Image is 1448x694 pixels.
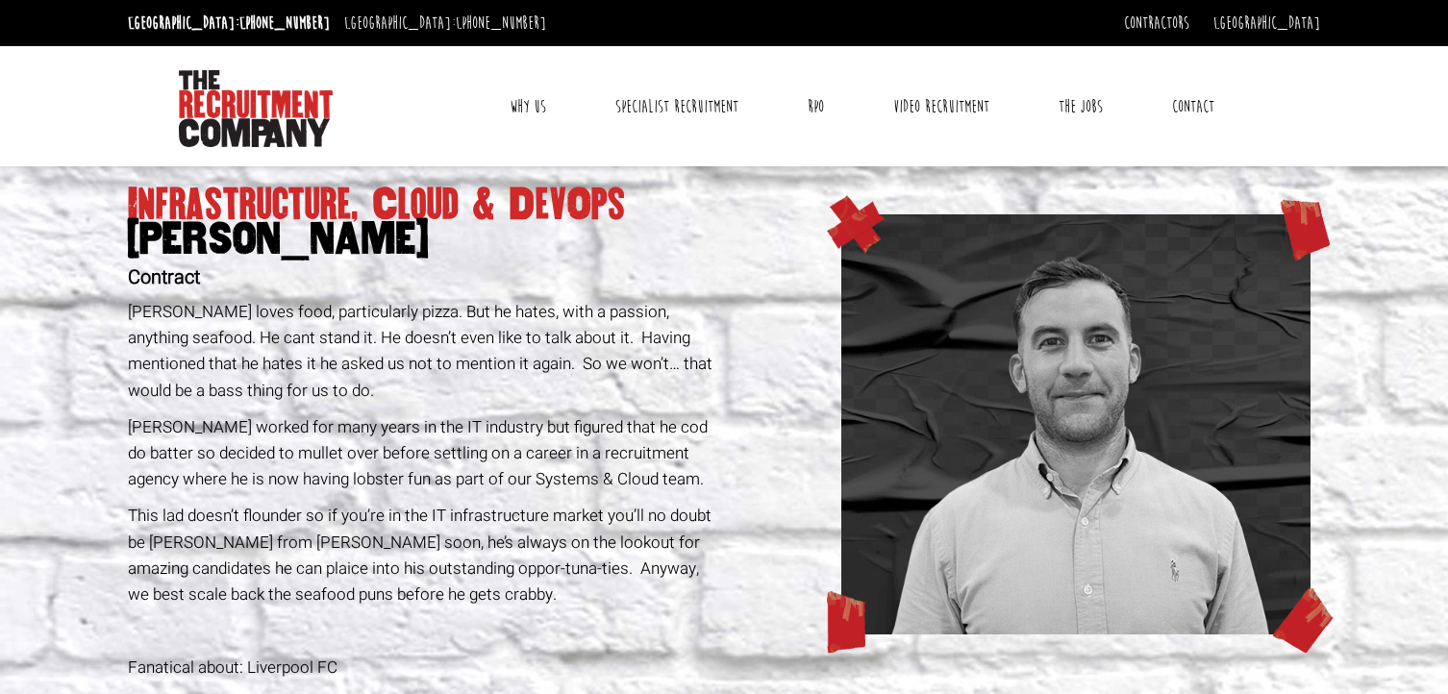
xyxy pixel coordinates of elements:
[179,70,333,147] img: The Recruitment Company
[128,187,717,257] h1: Infrastructure, Cloud & DevOps
[128,267,717,288] h2: Contract
[128,299,717,404] p: [PERSON_NAME] loves food, particularly pizza. But he hates, with a passion, anything seafood. He ...
[239,12,330,34] a: [PHONE_NUMBER]
[128,503,717,607] p: This lad doesn’t flounder so if you’re in the IT infrastructure market you’ll no doubt be [PERSON...
[793,83,838,131] a: RPO
[1213,12,1320,34] a: [GEOGRAPHIC_DATA]
[495,83,561,131] a: Why Us
[123,8,335,38] li: [GEOGRAPHIC_DATA]:
[1044,83,1117,131] a: The Jobs
[456,12,546,34] a: [PHONE_NUMBER]
[128,414,717,493] p: [PERSON_NAME] worked for many years in the IT industry but figured that he cod do batter so decid...
[128,655,717,681] p: Fanatical about: Liverpool FC
[339,8,551,38] li: [GEOGRAPHIC_DATA]:
[879,83,1004,131] a: Video Recruitment
[1158,83,1229,131] a: Contact
[841,214,1311,634] img: web_adam.png
[1124,12,1189,34] a: Contractors
[128,222,717,257] span: [PERSON_NAME]
[601,83,753,131] a: Specialist Recruitment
